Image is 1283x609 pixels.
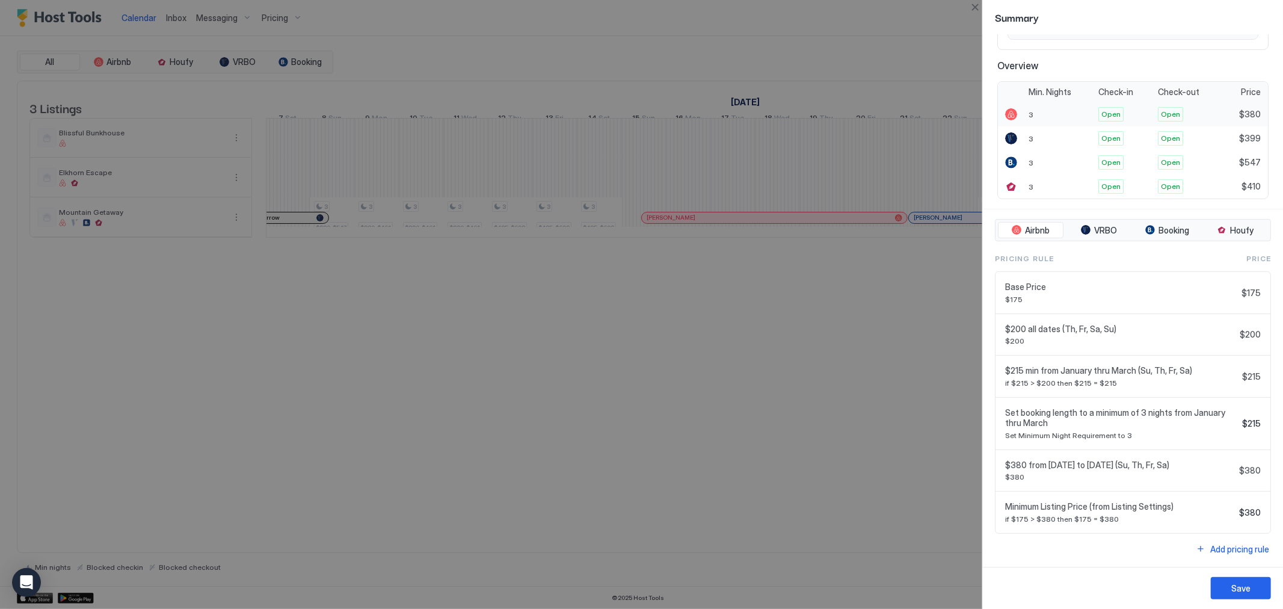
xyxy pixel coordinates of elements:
[1101,109,1121,120] span: Open
[1158,87,1199,97] span: Check-out
[1211,577,1271,599] button: Save
[1241,181,1261,192] span: $410
[1005,336,1235,345] span: $200
[1005,431,1237,440] span: Set Minimum Night Requirement to 3
[995,253,1054,264] span: Pricing Rule
[1230,225,1254,236] span: Houfy
[1239,157,1261,168] span: $547
[1239,109,1261,120] span: $380
[1101,157,1121,168] span: Open
[1241,87,1261,97] span: Price
[1210,543,1269,555] div: Add pricing rule
[1005,379,1237,388] span: if $215 > $200 then $215 = $215
[1005,324,1235,335] span: $200 all dates (Th, Fr, Sa, Su)
[1005,282,1237,292] span: Base Price
[1029,158,1033,167] span: 3
[1242,418,1261,429] span: $215
[995,219,1271,242] div: tab-group
[998,222,1063,239] button: Airbnb
[1231,582,1251,595] div: Save
[1098,87,1133,97] span: Check-in
[1005,515,1234,524] span: if $175 > $380 then $175 = $380
[1241,288,1261,298] span: $175
[1005,472,1234,481] span: $380
[1029,110,1033,119] span: 3
[1101,133,1121,144] span: Open
[12,568,41,597] div: Open Intercom Messenger
[1029,182,1033,191] span: 3
[1029,134,1033,143] span: 3
[1161,109,1180,120] span: Open
[1029,87,1071,97] span: Min. Nights
[1005,460,1234,471] span: $380 from [DATE] to [DATE] (Su, Th, Fr, Sa)
[1005,407,1237,428] span: Set booking length to a minimum of 3 nights from January thru March
[1005,365,1237,376] span: $215 min from January thru March (Su, Th, Fr, Sa)
[1066,222,1131,239] button: VRBO
[997,60,1269,72] span: Overview
[1161,157,1180,168] span: Open
[1101,181,1121,192] span: Open
[1239,465,1261,476] span: $380
[1025,225,1050,236] span: Airbnb
[1158,225,1189,236] span: Booking
[1240,329,1261,340] span: $200
[1194,541,1271,557] button: Add pricing rule
[1246,253,1271,264] span: Price
[1239,133,1261,144] span: $399
[1134,222,1200,239] button: Booking
[1242,371,1261,382] span: $215
[1005,501,1234,512] span: Minimum Listing Price (from Listing Settings)
[1161,181,1180,192] span: Open
[1202,222,1268,239] button: Houfy
[1161,133,1180,144] span: Open
[1239,507,1261,518] span: $380
[995,10,1271,25] span: Summary
[1005,295,1237,304] span: $175
[1094,225,1117,236] span: VRBO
